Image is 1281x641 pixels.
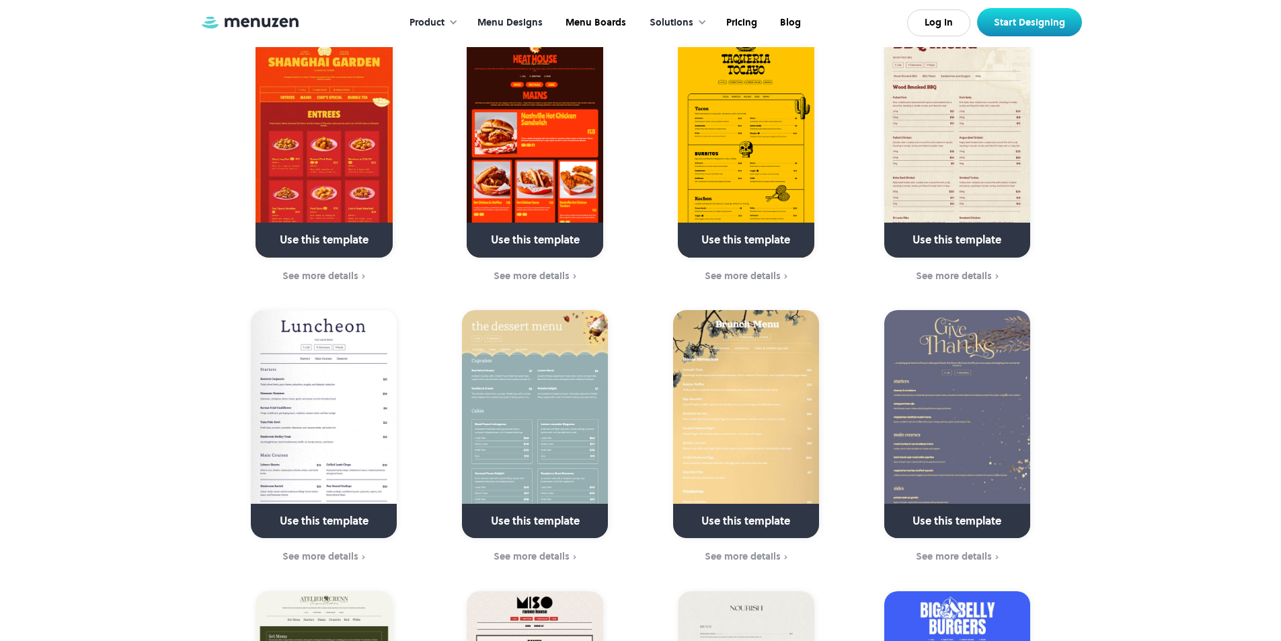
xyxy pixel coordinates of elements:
div: Product [396,2,465,44]
a: See more details [227,269,422,284]
a: Use this template [467,30,603,258]
a: See more details [649,550,843,564]
a: See more details [860,550,1054,564]
a: Start Designing [977,8,1082,36]
a: Use this template [462,310,608,538]
a: See more details [227,550,422,564]
a: Menu Designs [465,2,553,44]
a: Use this template [673,310,819,538]
a: Use this template [256,30,392,258]
a: Use this template [251,310,397,538]
a: Use this template [884,310,1030,538]
div: See more details [494,551,570,562]
div: See more details [282,551,358,562]
a: Use this template [678,30,814,258]
div: See more details [705,551,781,562]
a: Pricing [713,2,767,44]
div: See more details [494,270,570,281]
div: Solutions [650,15,693,30]
a: Use this template [884,30,1030,258]
a: See more details [860,269,1054,284]
div: Solutions [636,2,713,44]
a: See more details [649,269,843,284]
div: See more details [705,270,781,281]
div: See more details [916,270,992,281]
a: See more details [438,269,632,284]
a: Menu Boards [553,2,636,44]
a: Log In [907,9,970,36]
div: Product [410,15,444,30]
a: See more details [438,550,632,564]
a: Blog [767,2,811,44]
div: See more details [916,551,992,562]
div: See more details [282,270,358,281]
